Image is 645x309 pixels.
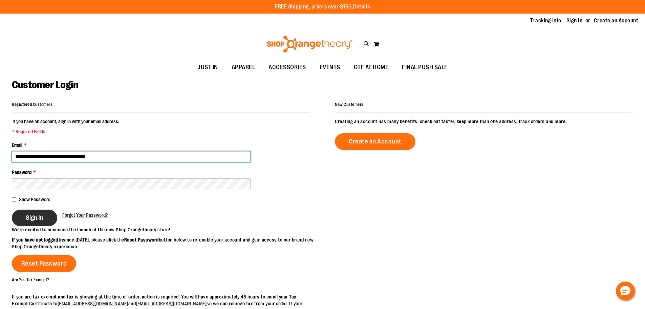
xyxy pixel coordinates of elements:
[313,60,347,75] a: EVENTS
[12,236,323,250] p: since [DATE], please click the button below to re-enable your account and gain access to our bran...
[225,60,262,75] a: APPAREL
[335,102,364,107] strong: New Customers
[395,60,454,75] a: FINAL PUSH SALE
[12,210,57,226] button: Sign In
[335,133,415,150] a: Create an Account
[347,60,395,75] a: OTF AT HOME
[12,255,76,272] a: Reset Password
[275,3,370,11] p: FREE Shipping, orders over $150.
[136,301,207,306] a: [EMAIL_ADDRESS][DOMAIN_NAME]
[349,138,402,145] span: Create an Account
[268,60,306,75] span: ACCESSORIES
[12,79,78,91] span: Customer Login
[12,277,49,282] strong: Are You Tax Exempt?
[530,17,561,24] a: Tracking Info
[58,301,128,306] a: [EMAIL_ADDRESS][DOMAIN_NAME]
[12,118,120,135] legend: If you have an account, sign in with your email address.
[12,237,63,243] strong: If you have not logged in
[21,260,67,267] span: Reset Password
[12,170,31,175] span: Password
[320,60,340,75] span: EVENTS
[566,17,583,24] a: Sign In
[13,128,119,135] span: * Required Fields
[402,60,448,75] span: FINAL PUSH SALE
[353,4,370,10] a: Details
[266,36,353,53] img: Shop Orangetheory
[19,197,50,202] span: Show Password
[12,226,323,233] p: We’re excited to announce the launch of the new Shop Orangetheory store!
[191,60,225,75] a: JUST IN
[124,237,159,243] strong: Reset Password
[354,60,389,75] span: OTF AT HOME
[616,282,635,301] button: Hello, have a question? Let’s chat.
[12,102,52,107] strong: Registered Customers
[26,214,43,221] span: Sign In
[232,60,255,75] span: APPAREL
[62,212,108,218] a: Forgot Your Password?
[12,142,22,148] span: Email
[594,17,639,24] a: Create an Account
[197,60,218,75] span: JUST IN
[335,118,633,125] p: Creating an account has many benefits: check out faster, keep more than one address, track orders...
[262,60,313,75] a: ACCESSORIES
[62,212,108,218] span: Forgot Your Password?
